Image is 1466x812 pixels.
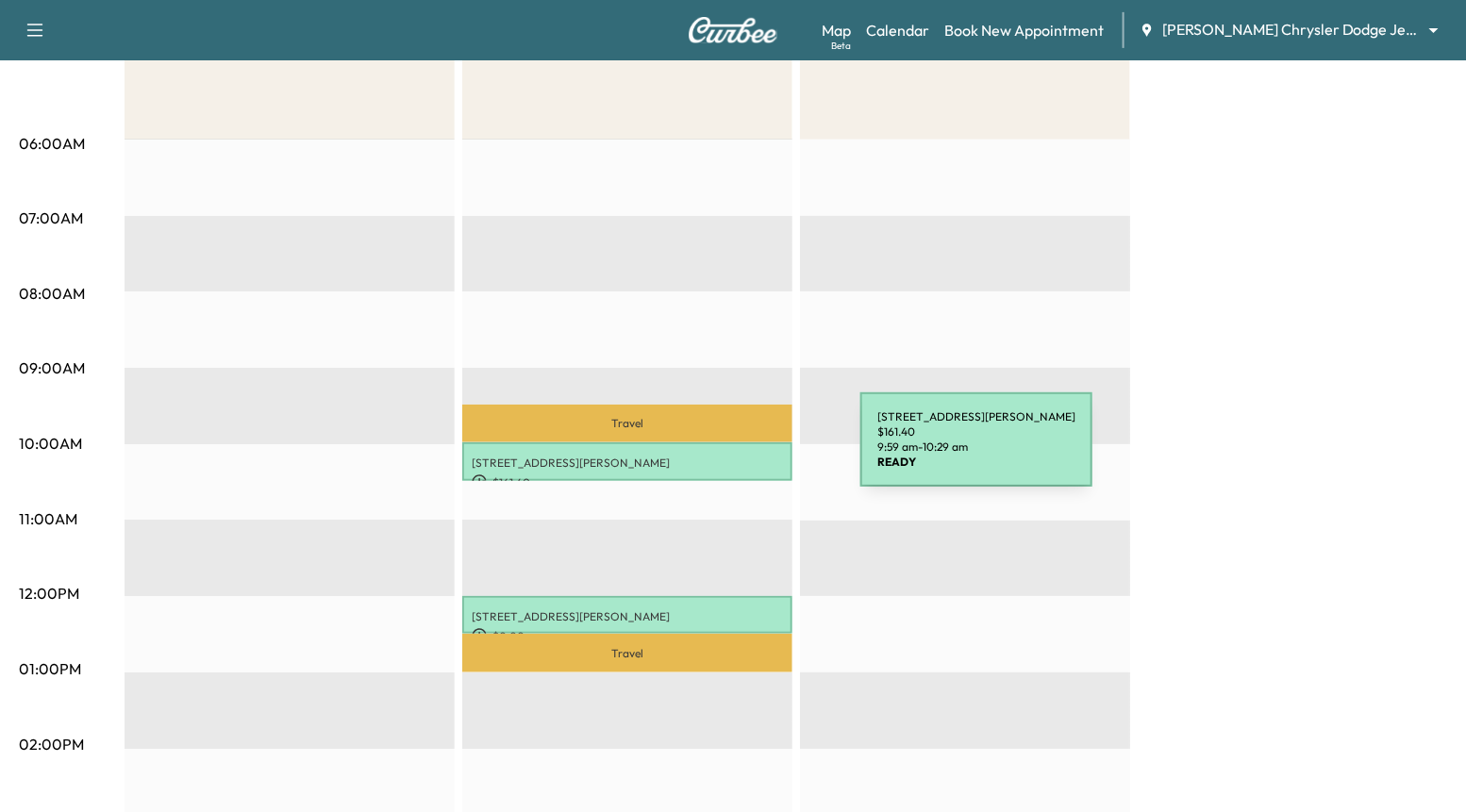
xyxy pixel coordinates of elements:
p: 12:00PM [19,582,79,605]
p: Travel [462,405,792,442]
a: MapBeta [822,19,851,41]
a: Calendar [866,19,929,41]
p: 11:00AM [19,507,77,530]
p: 09:00AM [19,356,85,379]
p: $ 0.00 [472,628,783,645]
p: 02:00PM [19,733,84,755]
p: [STREET_ADDRESS][PERSON_NAME] [472,609,783,624]
a: Book New Appointment [944,19,1104,41]
p: $ 161.40 [472,474,783,491]
p: 10:00AM [19,432,82,455]
p: Travel [462,634,792,671]
p: 06:00AM [19,132,85,155]
img: Curbee Logo [688,17,778,43]
span: [PERSON_NAME] Chrysler Dodge Jeep RAM of [GEOGRAPHIC_DATA] [1162,19,1421,41]
p: 08:00AM [19,282,85,305]
p: 07:00AM [19,207,83,229]
p: 01:00PM [19,657,81,680]
div: Beta [831,39,851,53]
p: [STREET_ADDRESS][PERSON_NAME] [472,456,783,471]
